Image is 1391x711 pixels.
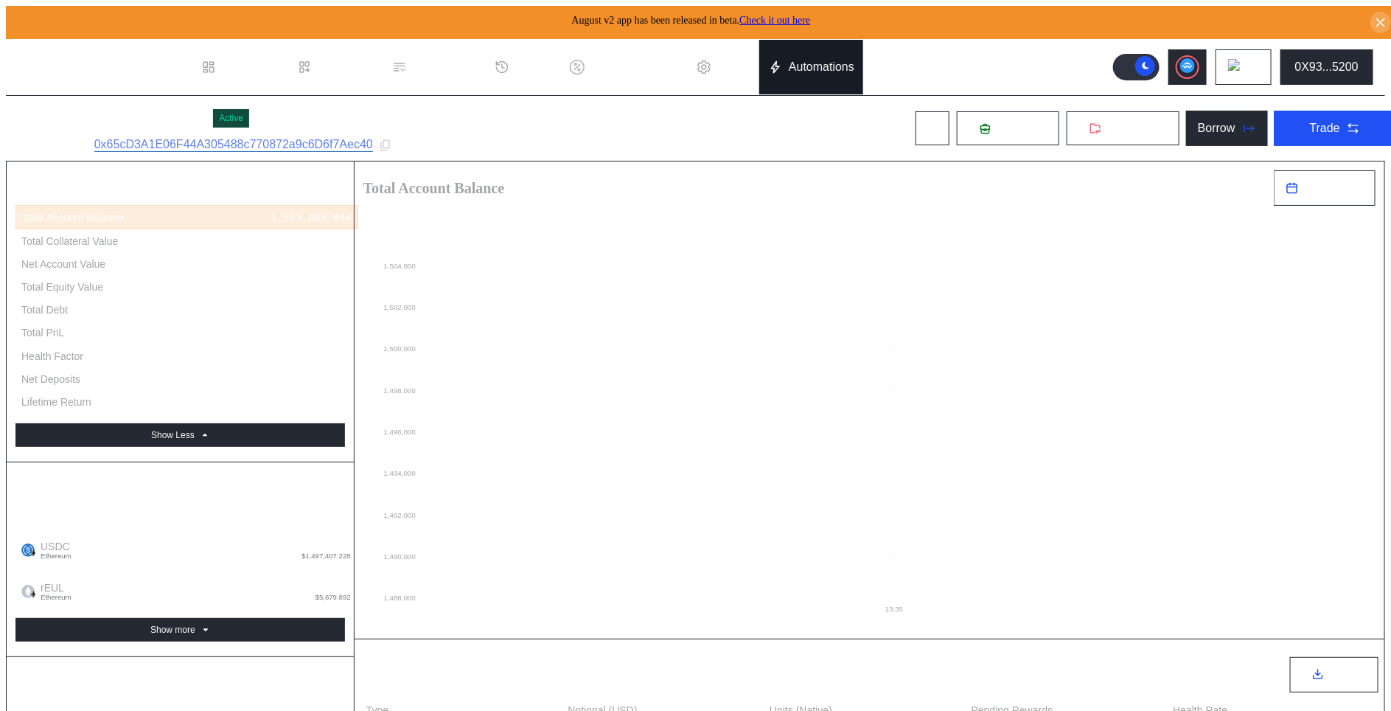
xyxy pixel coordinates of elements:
div: Total Collateral Value [21,235,118,248]
span: Deposit [997,122,1036,135]
div: 699,549.687 [282,280,351,294]
span: rEUL [35,582,72,601]
span: Ethereum [41,594,72,601]
div: DeFi Metrics [366,667,449,684]
div: Active [219,113,243,123]
text: 13:35 [885,605,903,613]
text: 1,498,000 [383,386,416,395]
div: 566.291 [307,582,351,594]
text: 1,504,000 [383,262,416,270]
div: Total PnL [21,326,64,339]
span: Export [1329,670,1356,681]
img: svg+xml,%3c [29,591,37,598]
text: 1,490,000 [383,552,416,561]
text: 1,488,000 [383,594,416,602]
div: Aggregate Balances [15,506,345,530]
a: 0x65cD3A1E06F44A305488c770872a9c6D6f7Aec40 [94,138,373,152]
div: Total Debt [21,303,68,316]
span: August v2 app has been released in beta. [572,15,811,26]
div: Account Summary [15,176,345,205]
div: Borrow [1198,122,1235,135]
div: Loan Book [318,60,374,74]
div: Total Account Balance [22,211,124,224]
img: usdc.png [21,544,35,557]
text: 1,500,000 [383,345,416,353]
div: Net Deposits [21,372,80,386]
img: chain logo [1228,59,1244,75]
div: Trade [1310,122,1340,135]
span: $1,497,407.228 [301,552,351,560]
div: Total Equity Value [21,280,103,294]
div: Subaccount ID: [18,139,88,151]
div: Show Less [151,430,195,440]
div: Discount Factors [590,60,679,74]
text: 1,492,000 [383,511,416,519]
span: Ethereum [41,552,72,560]
span: Last 24 Hours [1304,183,1363,194]
div: 0X93...5200 [1295,60,1359,74]
img: empty-token.png [21,585,35,598]
span: $5,679.892 [315,594,351,601]
div: 1,497,515.669 [270,541,351,553]
div: Automations [789,60,854,74]
div: - [344,326,350,339]
div: upUSDC Idle Capital [18,105,207,132]
div: 699,549.687 [282,257,351,271]
img: svg+xml,%3c [29,549,37,557]
span: USDC [35,541,72,560]
text: 1,496,000 [383,428,416,436]
text: 1,494,000 [383,470,416,478]
div: Permissions [413,60,477,74]
span: Withdraw [1107,122,1157,135]
div: Dashboard [222,60,279,74]
div: Lifetime Return [21,395,91,409]
div: 1,503,085.844 [271,211,352,224]
div: Health Factor [21,350,83,363]
div: Show more [150,625,195,635]
div: 1.871 [320,350,351,363]
div: History [515,60,552,74]
div: 1,503,085.844 [270,235,351,248]
div: Admin [717,60,750,74]
div: 803,536.157 [282,303,351,316]
a: Check it out here [739,15,810,26]
text: 1,502,000 [383,303,416,311]
div: Net Account Value [21,257,105,271]
div: Account Balance [15,477,345,506]
div: - [344,372,350,386]
div: Aggregate Debt [15,672,345,701]
div: - [344,395,350,409]
h2: Total Account Balance [363,181,1263,195]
